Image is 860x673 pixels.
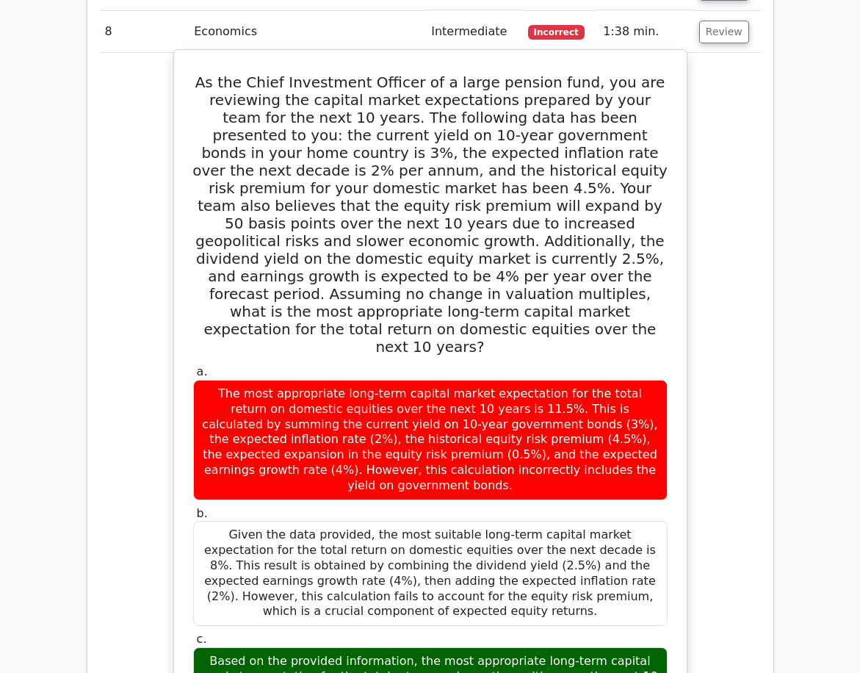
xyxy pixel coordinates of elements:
td: 8 [99,11,189,53]
span: Incorrect [528,25,585,40]
td: Intermediate [425,11,522,53]
span: b. [197,506,208,520]
span: a. [197,364,208,378]
span: c. [197,632,207,646]
button: Review [699,21,749,43]
div: Given the data provided, the most suitable long-term capital market expectation for the total ret... [193,521,668,626]
td: Economics [188,11,425,53]
td: 1:38 min. [597,11,693,53]
h5: As the Chief Investment Officer of a large pension fund, you are reviewing the capital market exp... [192,73,669,356]
div: The most appropriate long-term capital market expectation for the total return on domestic equiti... [193,380,668,500]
